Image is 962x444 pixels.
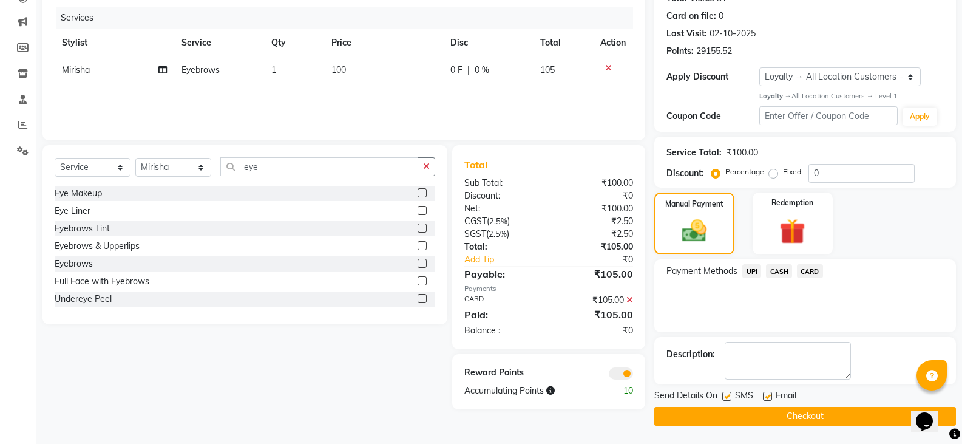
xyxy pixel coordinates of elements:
[455,202,549,215] div: Net:
[464,284,633,294] div: Payments
[489,229,507,239] span: 2.5%
[666,70,759,83] div: Apply Discount
[666,348,715,361] div: Description:
[455,228,549,241] div: ( )
[455,215,549,228] div: ( )
[455,366,549,380] div: Reward Points
[443,29,533,56] th: Disc
[450,64,462,77] span: 0 F
[666,146,722,159] div: Service Total:
[55,222,110,235] div: Eyebrows Tint
[666,167,704,180] div: Discount:
[742,264,761,278] span: UPI
[666,265,737,278] span: Payment Methods
[549,177,642,190] div: ₹100.00
[666,110,759,123] div: Coupon Code
[771,216,813,248] img: _gift.svg
[174,29,264,56] th: Service
[455,241,549,253] div: Total:
[464,216,487,227] span: CGST
[533,29,593,56] th: Total
[710,27,756,40] div: 02-10-2025
[549,307,642,322] div: ₹105.00
[564,253,642,266] div: ₹0
[455,267,549,281] div: Payable:
[666,27,707,40] div: Last Visit:
[475,64,489,77] span: 0 %
[549,202,642,215] div: ₹100.00
[55,187,102,200] div: Eye Makeup
[735,389,753,405] span: SMS
[725,166,764,177] label: Percentage
[549,215,642,228] div: ₹2.50
[903,108,937,126] button: Apply
[549,241,642,253] div: ₹105.00
[759,91,944,101] div: All Location Customers → Level 1
[549,324,642,337] div: ₹0
[666,10,716,22] div: Card on file:
[759,92,791,100] strong: Loyalty →
[55,275,149,288] div: Full Face with Eyebrows
[55,258,93,270] div: Eyebrows
[595,384,642,397] div: 10
[674,217,714,245] img: _cash.svg
[464,159,492,171] span: Total
[666,45,694,58] div: Points:
[549,294,642,307] div: ₹105.00
[797,264,823,278] span: CARD
[55,240,140,253] div: Eyebrows & Upperlips
[719,10,723,22] div: 0
[467,64,470,77] span: |
[62,64,90,75] span: Mirisha
[654,389,717,405] span: Send Details On
[271,64,276,75] span: 1
[464,228,486,239] span: SGST
[181,64,220,75] span: Eyebrows
[665,199,723,210] label: Manual Payment
[55,293,112,306] div: Undereye Peel
[455,253,564,266] a: Add Tip
[783,166,801,177] label: Fixed
[331,64,346,75] span: 100
[455,384,595,397] div: Accumulating Points
[455,177,549,190] div: Sub Total:
[654,407,956,426] button: Checkout
[455,294,549,307] div: CARD
[911,395,950,432] iframe: chat widget
[56,7,642,29] div: Services
[593,29,633,56] th: Action
[489,216,507,226] span: 2.5%
[264,29,324,56] th: Qty
[55,205,90,217] div: Eye Liner
[696,45,732,58] div: 29155.52
[324,29,444,56] th: Price
[549,190,642,202] div: ₹0
[771,197,813,208] label: Redemption
[455,324,549,337] div: Balance :
[727,146,758,159] div: ₹100.00
[759,106,898,125] input: Enter Offer / Coupon Code
[220,157,418,176] input: Search or Scan
[55,29,174,56] th: Stylist
[776,389,796,405] span: Email
[549,228,642,241] div: ₹2.50
[549,267,642,281] div: ₹105.00
[766,264,792,278] span: CASH
[540,64,555,75] span: 105
[455,190,549,202] div: Discount:
[455,307,549,322] div: Paid:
